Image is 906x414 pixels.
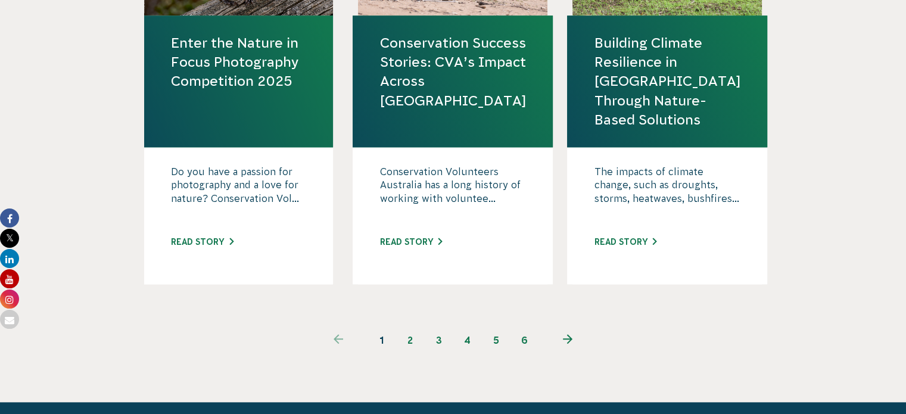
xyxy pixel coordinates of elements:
[482,326,510,354] a: 5
[594,33,740,129] a: Building Climate Resilience in [GEOGRAPHIC_DATA] Through Nature-Based Solutions
[171,237,233,247] a: Read story
[594,165,740,225] p: The impacts of climate change, such as droughts, storms, heatwaves, bushfires...
[396,326,425,354] a: 2
[510,326,539,354] a: 6
[171,33,307,91] a: Enter the Nature in Focus Photography Competition 2025
[379,33,526,110] a: Conservation Success Stories: CVA’s Impact Across [GEOGRAPHIC_DATA]
[368,326,396,354] span: 1
[453,326,482,354] a: 4
[171,165,307,225] p: Do you have a passion for photography and a love for nature? Conservation Vol...
[539,326,597,354] a: Next page
[310,326,597,354] ul: Pagination
[379,165,526,225] p: Conservation Volunteers Australia has a long history of working with voluntee...
[594,237,656,247] a: Read story
[379,237,442,247] a: Read story
[425,326,453,354] a: 3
